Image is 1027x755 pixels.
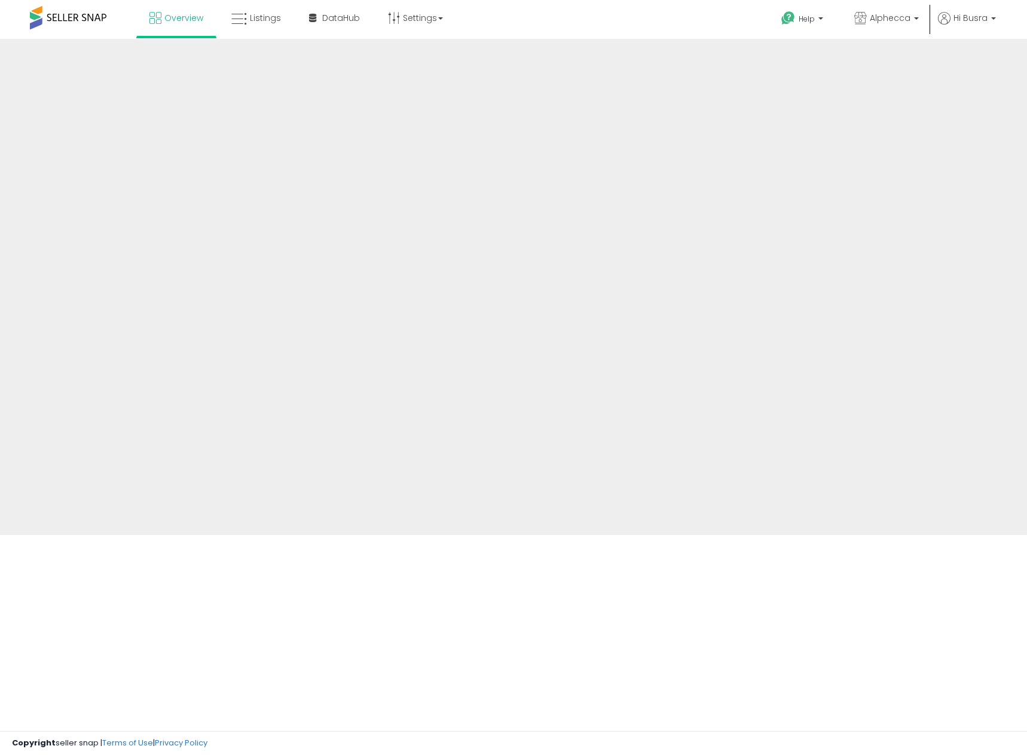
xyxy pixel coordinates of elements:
[164,12,203,24] span: Overview
[772,2,835,39] a: Help
[322,12,360,24] span: DataHub
[781,11,796,26] i: Get Help
[250,12,281,24] span: Listings
[870,12,910,24] span: Alphecca
[938,12,996,39] a: Hi Busra
[799,14,815,24] span: Help
[953,12,988,24] span: Hi Busra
